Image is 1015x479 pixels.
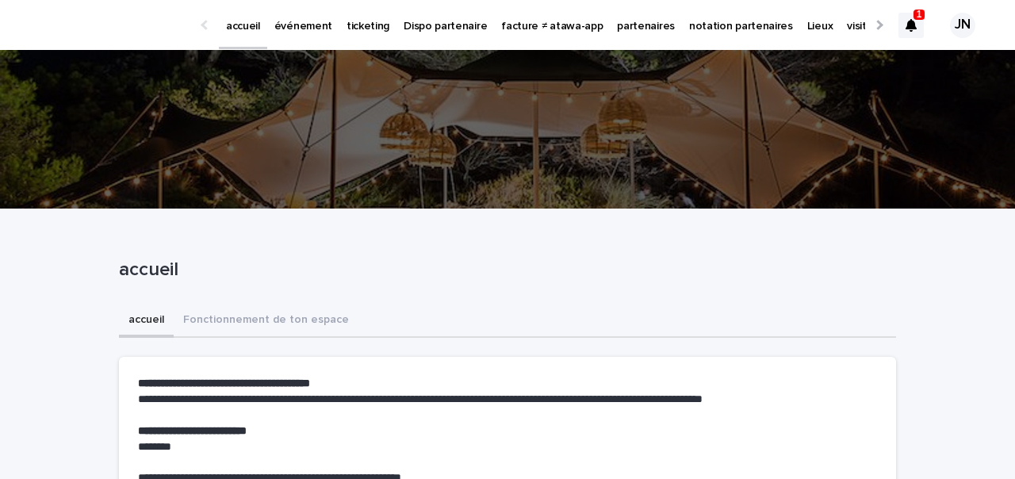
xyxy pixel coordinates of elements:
img: Ls34BcGeRexTGTNfXpUC [32,10,186,41]
p: 1 [917,9,922,20]
button: Fonctionnement de ton espace [174,305,358,338]
button: accueil [119,305,174,338]
div: JN [950,13,975,38]
div: 1 [898,13,924,38]
p: accueil [119,259,890,282]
